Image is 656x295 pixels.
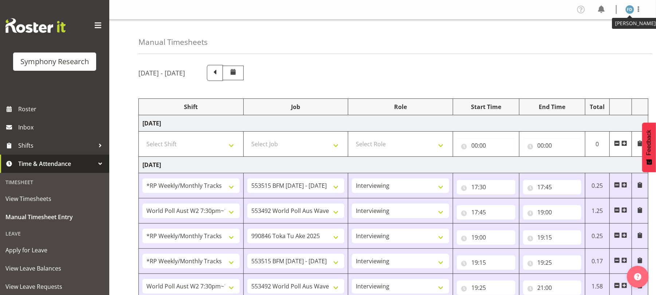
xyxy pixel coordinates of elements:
[585,173,610,198] td: 0.25
[523,205,582,220] input: Click to select...
[457,102,515,111] div: Start Time
[457,205,515,220] input: Click to select...
[2,190,107,208] a: View Timesheets
[625,5,634,14] img: foziah-dean1868.jpg
[2,208,107,226] a: Manual Timesheet Entry
[634,273,641,280] img: help-xxl-2.png
[5,263,104,274] span: View Leave Balances
[18,104,106,114] span: Roster
[642,123,656,172] button: Feedback - Show survey
[523,180,582,194] input: Click to select...
[523,255,582,270] input: Click to select...
[18,158,95,169] span: Time & Attendance
[139,115,648,132] td: [DATE]
[18,122,106,133] span: Inbox
[142,102,240,111] div: Shift
[457,230,515,245] input: Click to select...
[139,157,648,173] td: [DATE]
[585,249,610,274] td: 0.17
[18,140,95,151] span: Shifts
[523,230,582,245] input: Click to select...
[589,102,606,111] div: Total
[646,130,652,155] span: Feedback
[2,241,107,259] a: Apply for Leave
[5,245,104,256] span: Apply for Leave
[20,56,89,67] div: Symphony Research
[2,226,107,241] div: Leave
[523,280,582,295] input: Click to select...
[585,132,610,157] td: 0
[138,38,208,46] h4: Manual Timesheets
[457,280,515,295] input: Click to select...
[138,69,185,77] h5: [DATE] - [DATE]
[585,224,610,249] td: 0.25
[585,198,610,224] td: 1.25
[2,259,107,277] a: View Leave Balances
[523,102,582,111] div: End Time
[457,138,515,153] input: Click to select...
[5,193,104,204] span: View Timesheets
[247,102,345,111] div: Job
[457,180,515,194] input: Click to select...
[2,175,107,190] div: Timesheet
[5,18,66,33] img: Rosterit website logo
[5,281,104,292] span: View Leave Requests
[457,255,515,270] input: Click to select...
[5,211,104,222] span: Manual Timesheet Entry
[352,102,449,111] div: Role
[523,138,582,153] input: Click to select...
